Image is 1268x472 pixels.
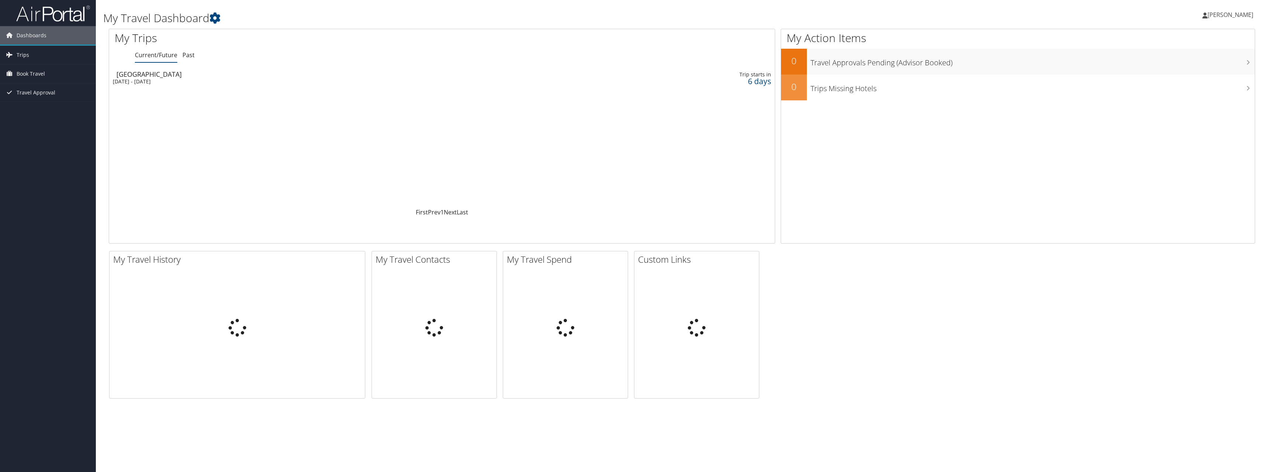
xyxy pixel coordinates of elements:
h2: My Travel Spend [507,253,628,266]
a: Current/Future [135,51,177,59]
span: Travel Approval [17,83,55,102]
h2: 0 [781,55,807,67]
h1: My Trips [115,30,492,46]
h3: Trips Missing Hotels [811,80,1255,94]
div: 6 days [619,78,771,85]
a: [PERSON_NAME] [1202,4,1261,26]
h2: Custom Links [638,253,759,266]
h2: My Travel Contacts [376,253,497,266]
div: [DATE] - [DATE] [113,78,517,85]
h2: My Travel History [113,253,365,266]
a: Next [444,208,457,216]
h1: My Action Items [781,30,1255,46]
a: 0Trips Missing Hotels [781,75,1255,100]
a: First [416,208,428,216]
a: 1 [440,208,444,216]
img: airportal-logo.png [16,5,90,22]
h2: 0 [781,80,807,93]
div: Trip starts in [619,71,771,78]
a: Prev [428,208,440,216]
a: Last [457,208,468,216]
div: [GEOGRAPHIC_DATA] [116,71,521,77]
span: Trips [17,46,29,64]
span: Dashboards [17,26,46,45]
span: [PERSON_NAME] [1208,11,1253,19]
h3: Travel Approvals Pending (Advisor Booked) [811,54,1255,68]
a: 0Travel Approvals Pending (Advisor Booked) [781,49,1255,75]
span: Book Travel [17,65,45,83]
a: Past [182,51,195,59]
h1: My Travel Dashboard [103,10,875,26]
